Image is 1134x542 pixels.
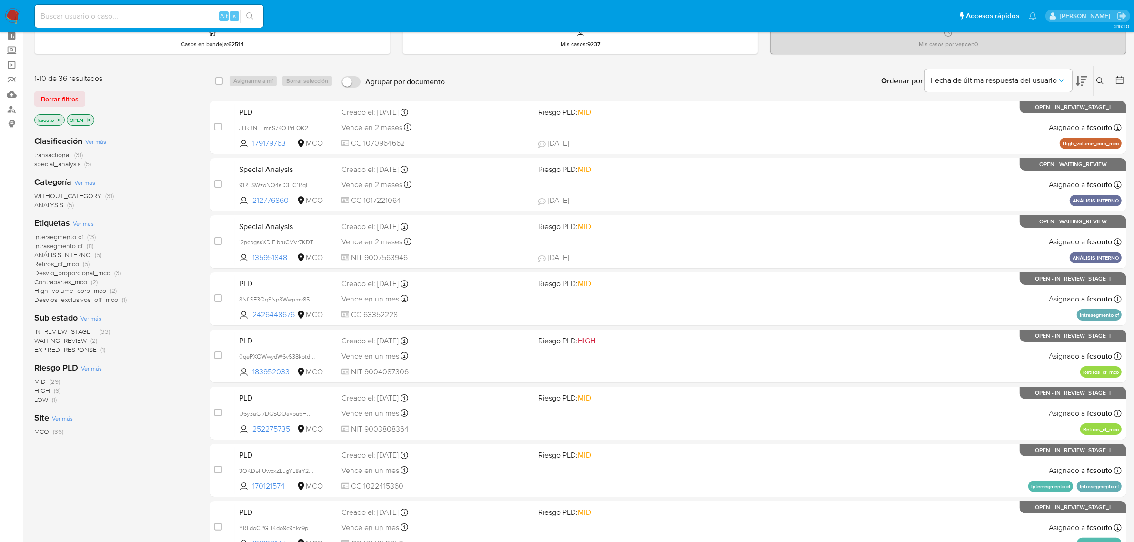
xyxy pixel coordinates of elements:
[220,11,228,20] span: Alt
[1060,11,1114,20] p: felipe.cayon@mercadolibre.com
[1029,12,1037,20] a: Notificaciones
[240,10,260,23] button: search-icon
[1114,22,1129,30] span: 3.163.0
[1117,11,1127,21] a: Salir
[966,11,1019,21] span: Accesos rápidos
[35,10,263,22] input: Buscar usuario o caso...
[233,11,236,20] span: s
